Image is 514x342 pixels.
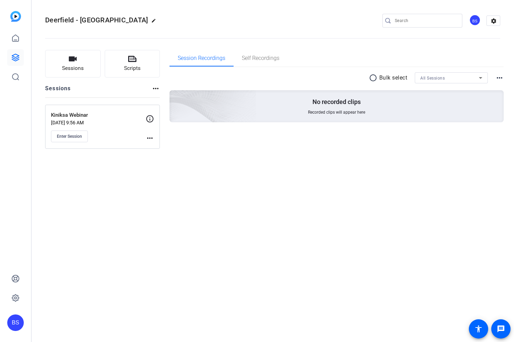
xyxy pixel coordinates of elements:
[45,16,148,24] span: Deerfield - [GEOGRAPHIC_DATA]
[152,84,160,93] mat-icon: more_horiz
[469,14,481,27] ngx-avatar: Bowstring Studios
[242,55,279,61] span: Self Recordings
[105,50,160,77] button: Scripts
[497,325,505,333] mat-icon: message
[92,22,257,172] img: embarkstudio-empty-session.png
[487,16,501,26] mat-icon: settings
[495,74,504,82] mat-icon: more_horiz
[57,134,82,139] span: Enter Session
[312,98,361,106] p: No recorded clips
[308,110,365,115] span: Recorded clips will appear here
[7,314,24,331] div: BS
[469,14,481,26] div: BS
[124,64,141,72] span: Scripts
[51,131,88,142] button: Enter Session
[178,55,225,61] span: Session Recordings
[151,18,160,27] mat-icon: edit
[51,120,146,125] p: [DATE] 9:56 AM
[45,50,101,77] button: Sessions
[62,64,84,72] span: Sessions
[474,325,483,333] mat-icon: accessibility
[379,74,408,82] p: Bulk select
[146,134,154,142] mat-icon: more_horiz
[395,17,457,25] input: Search
[369,74,379,82] mat-icon: radio_button_unchecked
[420,76,445,81] span: All Sessions
[51,111,146,119] p: Kiniksa Webinar
[45,84,71,97] h2: Sessions
[10,11,21,22] img: blue-gradient.svg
